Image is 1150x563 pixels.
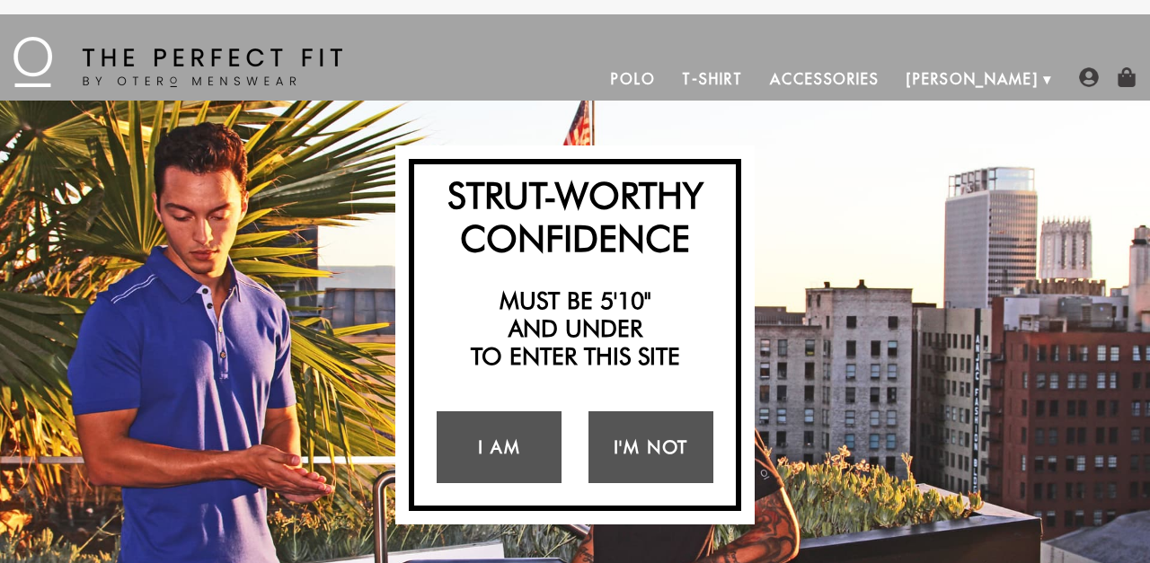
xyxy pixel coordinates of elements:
h2: Must be 5'10" and under to enter this site [423,286,727,371]
a: Polo [597,57,669,101]
a: I'm Not [588,411,713,483]
img: user-account-icon.png [1079,67,1099,87]
a: Accessories [756,57,893,101]
a: I Am [437,411,562,483]
a: [PERSON_NAME] [893,57,1052,101]
a: T-Shirt [668,57,756,101]
h2: Strut-Worthy Confidence [423,173,727,260]
img: The Perfect Fit - by Otero Menswear - Logo [13,37,342,87]
img: shopping-bag-icon.png [1117,67,1137,87]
